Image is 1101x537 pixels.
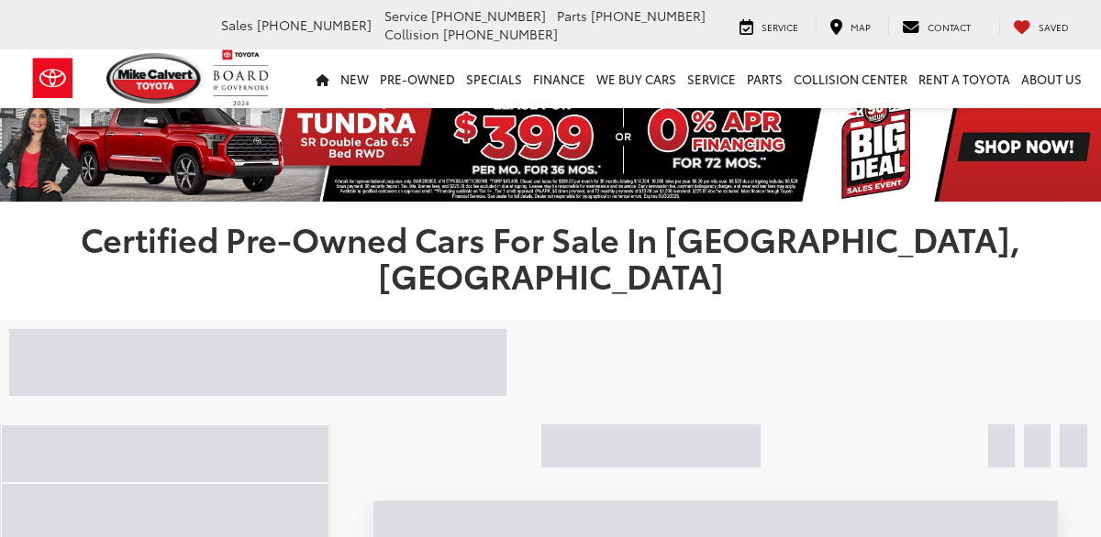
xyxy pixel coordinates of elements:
a: Rent a Toyota [913,49,1016,108]
span: [PHONE_NUMBER] [431,6,546,25]
span: Collision [384,25,439,43]
span: Parts [557,6,587,25]
a: My Saved Vehicles [999,16,1083,35]
span: Contact [928,20,971,34]
a: Contact [888,16,984,35]
img: Mike Calvert Toyota [106,53,204,104]
img: Toyota [18,49,87,108]
span: Service [384,6,428,25]
a: Specials [461,49,528,108]
span: [PHONE_NUMBER] [591,6,706,25]
a: Pre-Owned [374,49,461,108]
a: Service [682,49,741,108]
span: [PHONE_NUMBER] [443,25,558,43]
span: [PHONE_NUMBER] [257,16,372,34]
a: Finance [528,49,591,108]
a: Service [726,16,812,35]
a: About Us [1016,49,1087,108]
span: Service [762,20,798,34]
a: Parts [741,49,788,108]
a: Collision Center [788,49,913,108]
a: Home [310,49,335,108]
a: WE BUY CARS [591,49,682,108]
span: Sales [221,16,253,34]
span: Map [851,20,871,34]
a: Map [816,16,884,35]
a: New [335,49,374,108]
span: Saved [1039,20,1069,34]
